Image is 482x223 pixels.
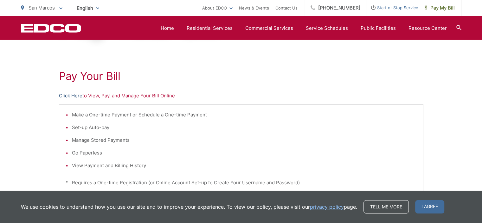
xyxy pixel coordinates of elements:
[187,24,233,32] a: Residential Services
[239,4,269,12] a: News & Events
[275,4,298,12] a: Contact Us
[408,24,447,32] a: Resource Center
[202,4,233,12] a: About EDCO
[361,24,396,32] a: Public Facilities
[161,24,174,32] a: Home
[66,179,417,187] p: * Requires a One-time Registration (or Online Account Set-up to Create Your Username and Password)
[21,24,81,33] a: EDCD logo. Return to the homepage.
[306,24,348,32] a: Service Schedules
[363,200,409,213] a: Tell me more
[72,162,417,169] li: View Payment and Billing History
[29,5,55,11] span: San Marcos
[59,92,82,100] a: Click Here
[245,24,293,32] a: Commercial Services
[72,149,417,157] li: Go Paperless
[310,203,344,211] a: privacy policy
[59,70,423,82] h1: Pay Your Bill
[415,200,444,213] span: I agree
[72,3,104,14] span: English
[425,4,455,12] span: Pay My Bill
[72,124,417,131] li: Set-up Auto-pay
[72,111,417,119] li: Make a One-time Payment or Schedule a One-time Payment
[21,203,357,211] p: We use cookies to understand how you use our site and to improve your experience. To view our pol...
[59,92,423,100] p: to View, Pay, and Manage Your Bill Online
[72,136,417,144] li: Manage Stored Payments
